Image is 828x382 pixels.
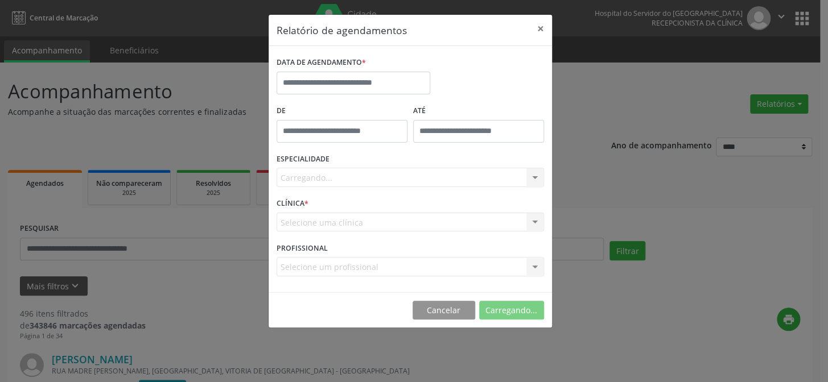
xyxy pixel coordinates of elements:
button: Close [529,15,552,43]
button: Cancelar [413,301,475,320]
label: ESPECIALIDADE [277,151,329,168]
label: PROFISSIONAL [277,239,328,257]
label: CLÍNICA [277,195,308,213]
label: ATÉ [413,102,544,120]
label: DATA DE AGENDAMENTO [277,54,366,72]
h5: Relatório de agendamentos [277,23,407,38]
button: Carregando... [479,301,544,320]
label: De [277,102,407,120]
